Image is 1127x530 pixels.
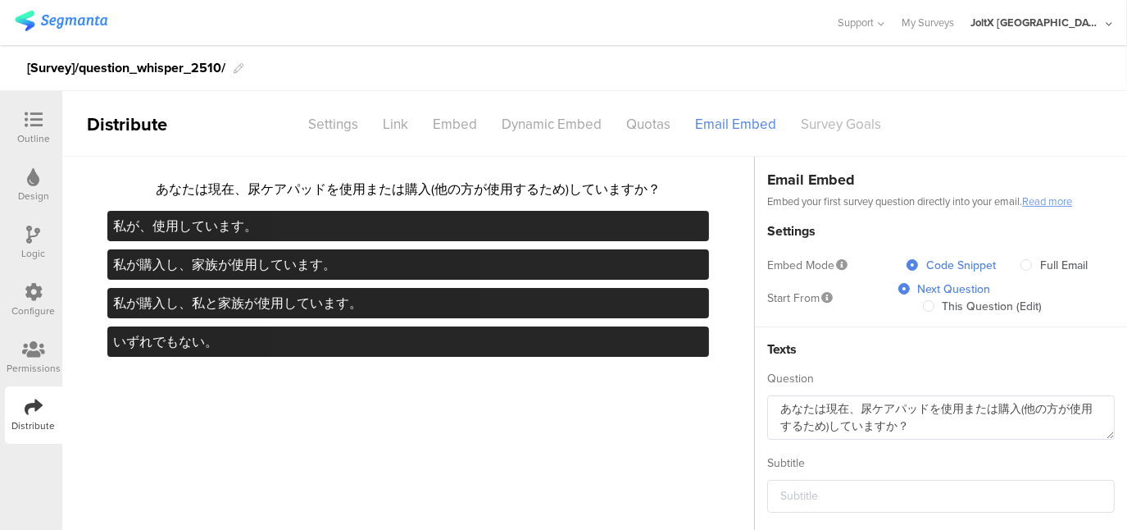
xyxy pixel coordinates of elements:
div: Distribute [62,111,251,138]
div: Quotas [614,110,683,139]
div: Distribute [12,418,56,433]
div: Link [370,110,420,139]
div: Email Embed [755,157,1127,209]
span: Code Snippet [918,257,996,274]
a: 私が、使用しています。 [107,211,709,241]
div: Permissions [7,361,61,376]
span: Support [838,15,875,30]
div: [Survey]/question_whisper_2510/ [27,55,225,81]
div: Start From [767,290,881,307]
div: JoltX [GEOGRAPHIC_DATA] [970,15,1102,30]
div: Embed [420,110,489,139]
span: Next Question [910,281,991,298]
img: segmanta logo [15,11,107,31]
input: Subtitle [767,480,1115,513]
a: いずれでもない。 [107,327,709,357]
div: Design [18,189,49,203]
span: This Question (Edit) [934,298,1043,315]
div: Embed your first survey question directly into your email. [767,190,1115,209]
div: Settings [296,110,370,139]
td: あなたは現在、尿ケアパッドを使用または購入(他の方が使用するため)していますか？ [107,180,709,211]
div: Texts [767,340,1115,359]
a: 私が購入し、私と家族が使用しています。 [107,288,709,318]
div: Subtitle [767,455,1115,472]
div: Settings [767,222,1115,240]
a: Read more [1022,194,1072,209]
div: Embed Mode [767,257,890,274]
span: Full Email [1032,257,1088,274]
div: Question [767,370,1115,387]
div: Configure [12,304,56,318]
div: Survey Goals [788,110,893,139]
div: Outline [17,131,50,146]
div: Logic [22,246,46,261]
div: Dynamic Embed [489,110,614,139]
a: 私が購入し、家族が使用しています。 [107,249,709,280]
div: Email Embed [683,110,788,139]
